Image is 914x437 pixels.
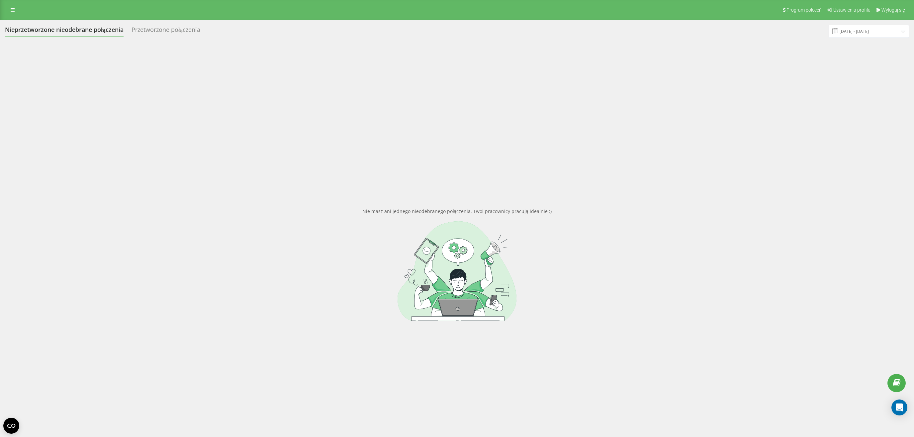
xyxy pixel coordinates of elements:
[881,7,905,13] span: Wyloguj się
[3,418,19,434] button: Open CMP widget
[132,26,200,36] div: Przetworzone połączenia
[891,400,907,415] div: Open Intercom Messenger
[786,7,822,13] span: Program poleceń
[833,7,870,13] span: Ustawienia profilu
[5,26,124,36] div: Nieprzetworzone nieodebrane połączenia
